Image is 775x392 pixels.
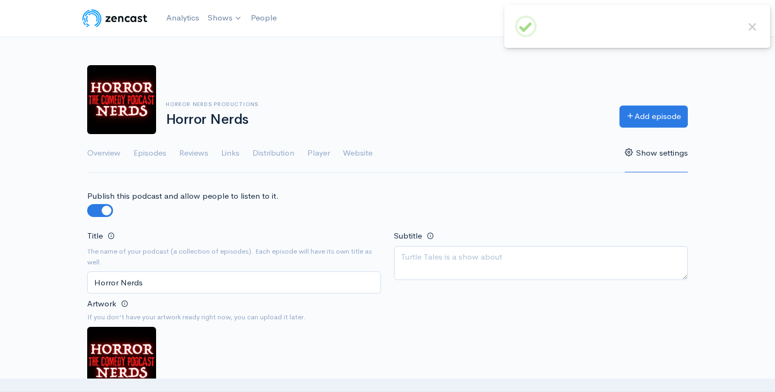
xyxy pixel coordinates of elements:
[81,8,149,29] img: ZenCast Logo
[179,134,208,173] a: Reviews
[252,134,294,173] a: Distribution
[87,298,116,310] label: Artwork
[343,134,372,173] a: Website
[221,134,239,173] a: Links
[87,230,103,242] label: Title
[87,190,279,202] label: Publish this podcast and allow people to listen to it.
[133,134,166,173] a: Episodes
[246,6,281,30] a: People
[625,134,688,173] a: Show settings
[745,20,759,34] button: Close this dialog
[166,112,607,128] h1: Horror Nerds
[166,101,607,107] h6: Horror Nerds Productions
[394,230,422,242] label: Subtitle
[162,6,203,30] a: Analytics
[307,134,330,173] a: Player
[87,246,381,267] small: The name of your podcast (a collection of episodes). Each episode will have its own title as well.
[87,312,381,323] small: If you don't have your artwork ready right now, you can upload it later.
[203,6,246,30] a: Shows
[87,134,121,173] a: Overview
[87,271,381,293] input: Turtle Tales
[619,106,688,128] a: Add episode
